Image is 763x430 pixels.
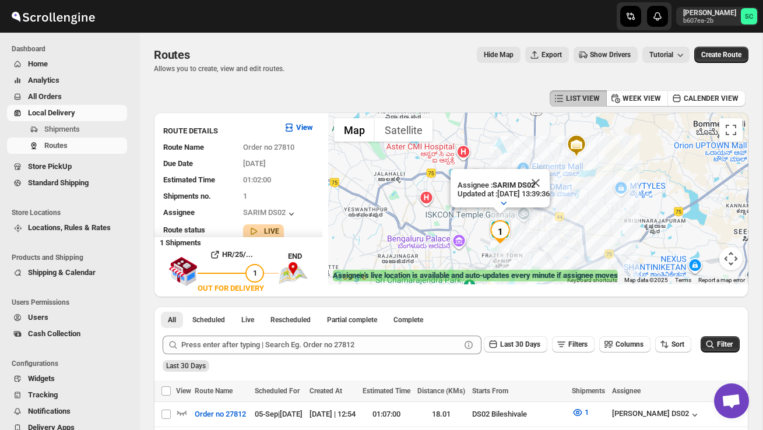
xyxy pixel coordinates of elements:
span: Dashboard [12,44,132,54]
span: 01:02:00 [243,175,271,184]
span: Show Drivers [590,50,631,59]
span: Route Name [195,387,233,395]
span: Cash Collection [28,329,80,338]
span: View [176,387,191,395]
button: Columns [599,336,651,353]
span: Sanjay chetri [741,8,757,24]
label: Assignee's live location is available and auto-updates every minute if assignee moves [333,270,618,281]
span: Routes [154,48,190,62]
span: Store PickUp [28,162,72,171]
button: Toggle fullscreen view [719,118,743,142]
span: Due Date [163,159,193,168]
span: Order no 27812 [195,408,246,420]
span: Assignee [612,387,641,395]
p: Assignee : [458,181,550,189]
h3: ROUTE DETAILS [163,125,274,137]
span: Users Permissions [12,298,132,307]
span: Users [28,313,48,322]
button: Show street map [334,118,375,142]
span: Order no 27810 [243,143,294,151]
div: END [288,251,322,262]
button: Filter [701,336,740,353]
span: Rescheduled [270,315,311,325]
button: View [276,118,320,137]
text: SC [745,13,753,20]
span: Filter [717,340,733,348]
span: Routes [44,141,68,150]
span: Complete [393,315,423,325]
a: Open this area in Google Maps (opens a new window) [331,269,370,284]
button: [PERSON_NAME] DS02 [612,409,701,421]
button: Export [525,47,569,63]
span: Home [28,59,48,68]
span: Export [542,50,562,59]
span: Shipping & Calendar [28,268,96,277]
span: Products and Shipping [12,253,132,262]
b: SARIM DS02 [493,181,535,189]
button: Locations, Rules & Rates [7,220,127,236]
span: Locations, Rules & Rates [28,223,111,232]
button: All Orders [7,89,127,105]
div: 1 [488,220,512,244]
button: Tutorial [642,47,690,63]
button: Last 30 Days [484,336,547,353]
span: Local Delivery [28,108,75,117]
button: Notifications [7,403,127,420]
span: Partial complete [327,315,377,325]
button: WEEK VIEW [606,90,668,107]
span: Shipments [44,125,80,133]
b: HR/25/... [222,250,253,259]
button: User menu [676,7,758,26]
span: Map data ©2025 [624,277,668,283]
span: 05-Sep | [DATE] [255,410,303,418]
button: Sort [655,336,691,353]
p: [PERSON_NAME] [683,8,736,17]
span: All Orders [28,92,62,101]
span: [DATE] [243,159,266,168]
button: Users [7,309,127,326]
span: Create Route [701,50,741,59]
span: Estimated Time [363,387,410,395]
button: Tracking [7,387,127,403]
span: Scheduled [192,315,225,325]
button: LIVE [248,225,279,237]
div: DS02 Bileshivale [472,408,565,420]
span: 1 [585,408,589,417]
span: Route Name [163,143,204,151]
b: 1 Shipments [154,232,201,247]
button: LIST VIEW [550,90,607,107]
a: Terms (opens in new tab) [675,277,691,283]
button: SARIM DS02 [243,208,297,220]
span: Standard Shipping [28,178,89,187]
button: Widgets [7,371,127,387]
button: Filters [552,336,595,353]
span: Estimated Time [163,175,215,184]
a: Report a map error [698,277,745,283]
button: Map camera controls [719,247,743,270]
img: shop.svg [168,249,198,294]
span: Hide Map [484,50,514,59]
a: Open chat [714,383,749,418]
span: WEEK VIEW [623,94,661,103]
input: Press enter after typing | Search Eg. Order no 27812 [181,336,460,354]
span: Created At [310,387,342,395]
div: [DATE] | 12:54 [310,408,356,420]
p: Updated at : [DATE] 13:39:36 [458,189,550,198]
span: Notifications [28,407,71,415]
span: Analytics [28,76,59,84]
button: 1 [565,403,596,422]
button: Shipping & Calendar [7,265,127,281]
button: Routes [7,138,127,154]
button: Show satellite imagery [375,118,433,142]
button: All routes [161,312,183,328]
span: Configurations [12,359,132,368]
button: Home [7,56,127,72]
span: Live [241,315,254,325]
span: Filters [568,340,588,348]
span: Shipments [572,387,605,395]
img: Google [331,269,370,284]
button: Close [522,169,550,197]
span: Last 30 Days [166,362,206,370]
